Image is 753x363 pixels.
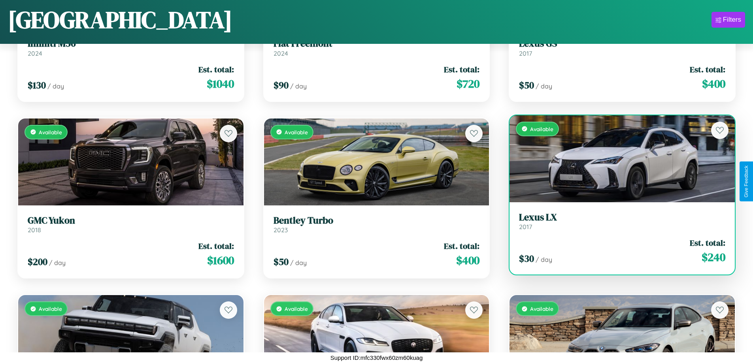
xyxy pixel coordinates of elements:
span: Available [285,305,308,312]
span: $ 30 [519,252,534,265]
span: / day [536,256,552,263]
span: $ 240 [702,249,725,265]
span: $ 130 [28,79,46,92]
h3: Infiniti M56 [28,38,234,49]
h3: GMC Yukon [28,215,234,226]
span: $ 1040 [207,76,234,92]
div: Give Feedback [744,166,749,197]
span: $ 400 [702,76,725,92]
a: Bentley Turbo2023 [274,215,480,234]
span: 2017 [519,223,532,231]
span: Est. total: [690,237,725,248]
h3: Lexus LX [519,212,725,223]
span: Est. total: [198,64,234,75]
p: Support ID: mfc330fwx60zm60kuag [330,352,423,363]
span: Available [39,305,62,312]
span: 2018 [28,226,41,234]
span: Available [530,305,553,312]
a: Infiniti M562024 [28,38,234,57]
h3: Fiat Freemont [274,38,480,49]
button: Filters [711,12,745,28]
span: 2017 [519,49,532,57]
span: 2023 [274,226,288,234]
a: Fiat Freemont2024 [274,38,480,57]
span: 2024 [28,49,42,57]
span: $ 50 [519,79,534,92]
div: Filters [723,16,741,24]
span: / day [290,259,307,267]
span: / day [49,259,66,267]
span: $ 720 [457,76,479,92]
span: Est. total: [690,64,725,75]
span: Est. total: [444,64,479,75]
span: / day [47,82,64,90]
h3: Bentley Turbo [274,215,480,226]
span: $ 200 [28,255,47,268]
span: / day [290,82,307,90]
span: $ 1600 [207,252,234,268]
a: Lexus LX2017 [519,212,725,231]
a: Lexus GS2017 [519,38,725,57]
span: Available [285,129,308,135]
span: 2024 [274,49,288,57]
h1: [GEOGRAPHIC_DATA] [8,4,232,36]
a: GMC Yukon2018 [28,215,234,234]
span: Est. total: [444,240,479,252]
span: $ 400 [456,252,479,268]
span: / day [536,82,552,90]
span: Available [530,126,553,132]
span: $ 50 [274,255,289,268]
h3: Lexus GS [519,38,725,49]
span: Available [39,129,62,135]
span: $ 90 [274,79,289,92]
span: Est. total: [198,240,234,252]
